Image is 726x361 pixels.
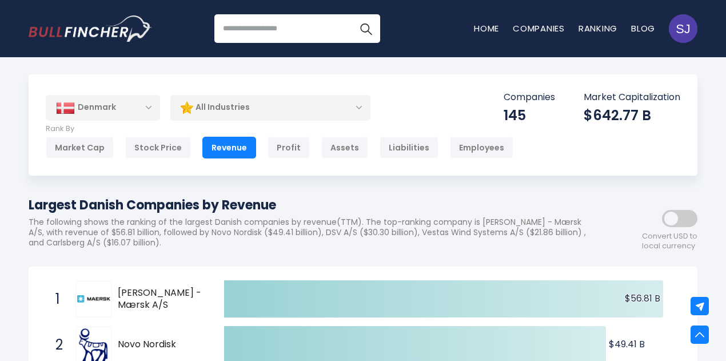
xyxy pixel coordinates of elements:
[450,137,513,158] div: Employees
[77,295,110,303] img: A.P. Møller - Mærsk A/S
[321,137,368,158] div: Assets
[29,196,595,215] h1: Largest Danish Companies by Revenue
[584,92,680,104] p: Market Capitalization
[46,137,114,158] div: Market Cap
[504,92,555,104] p: Companies
[504,106,555,124] div: 145
[29,15,152,42] img: Bullfincher logo
[609,338,645,351] text: $49.41 B
[118,339,204,351] span: Novo Nordisk
[118,287,204,311] span: [PERSON_NAME] - Mærsk A/S
[50,289,61,309] span: 1
[46,95,160,120] div: Denmark
[29,15,151,42] a: Go to homepage
[46,124,513,134] p: Rank By
[29,217,595,248] p: The following shows the ranking of the largest Danish companies by revenue(TTM). The top-ranking ...
[474,22,499,34] a: Home
[202,137,256,158] div: Revenue
[642,232,697,251] span: Convert USD to local currency
[170,94,370,121] div: All Industries
[631,22,655,34] a: Blog
[352,14,380,43] button: Search
[268,137,310,158] div: Profit
[513,22,565,34] a: Companies
[380,137,438,158] div: Liabilities
[625,292,660,305] text: $56.81 B
[50,335,61,355] span: 2
[584,106,680,124] div: $642.77 B
[125,137,191,158] div: Stock Price
[579,22,617,34] a: Ranking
